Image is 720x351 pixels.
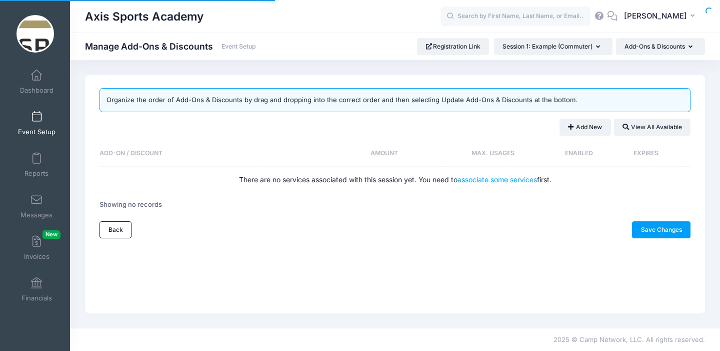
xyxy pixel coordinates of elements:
span: Dashboard [20,86,53,95]
a: Back [99,221,131,238]
span: Financials [21,294,52,302]
th: Expires [616,141,680,167]
button: View All Available [614,119,690,136]
span: Session 1: Example (Commuter) [502,43,592,50]
span: 2025 © Camp Network, LLC. All rights reserved. [553,335,705,343]
a: Save Changes [632,221,690,238]
span: [PERSON_NAME] [624,11,687,22]
th: Amount [365,141,444,167]
input: Search by First Name, Last Name, or Email... [440,7,590,27]
button: [PERSON_NAME] [617,5,705,28]
th: Max. Usages [444,141,546,167]
span: Event Setup [18,128,55,136]
th: Add-On / Discount [99,141,365,167]
button: Add New [559,119,611,136]
h1: Manage Add-Ons & Discounts [85,41,256,52]
button: Session 1: Example (Commuter) [494,38,612,55]
span: Invoices [24,252,49,261]
a: Financials [13,272,60,307]
a: Reports [13,147,60,182]
span: New [42,230,60,239]
span: Messages [20,211,52,219]
img: Axis Sports Academy [16,15,54,53]
th: Enabled [546,141,616,167]
div: Showing no records [99,193,162,216]
a: Dashboard [13,64,60,99]
a: Event Setup [13,106,60,141]
a: InvoicesNew [13,230,60,265]
button: Add-Ons & Discounts [616,38,705,55]
a: Messages [13,189,60,224]
h1: Axis Sports Academy [85,5,203,28]
a: Event Setup [221,43,256,51]
a: associate some services [457,175,537,184]
a: Registration Link [417,38,489,55]
span: Reports [24,169,48,178]
div: Organize the order of Add-Ons & Discounts by drag and dropping into the correct order and then se... [99,88,690,112]
td: There are no services associated with this session yet. You need to first. [99,167,690,193]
